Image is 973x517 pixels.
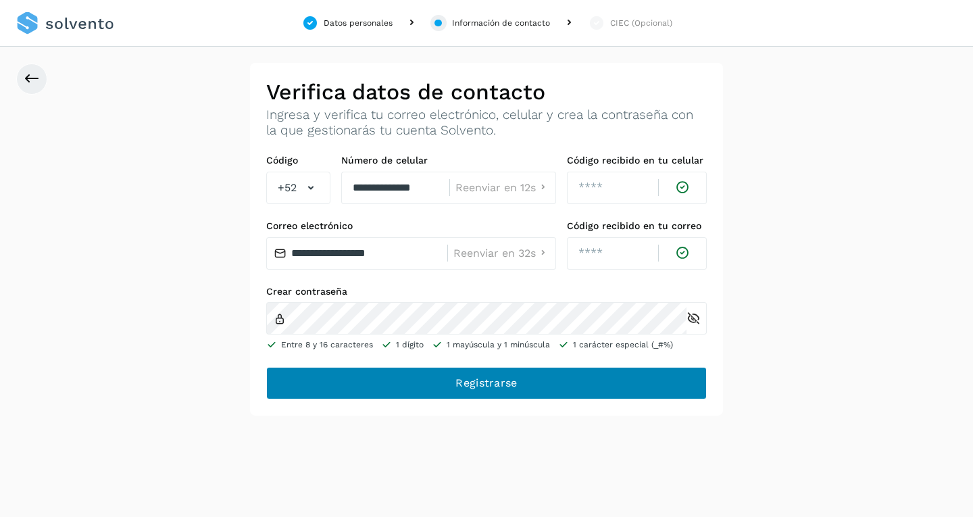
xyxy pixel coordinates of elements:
label: Código recibido en tu celular [567,155,707,166]
li: 1 mayúscula y 1 minúscula [432,339,550,351]
li: Entre 8 y 16 caracteres [266,339,373,351]
span: Reenviar en 32s [453,248,536,259]
span: Reenviar en 12s [455,182,536,193]
span: Registrarse [455,376,517,391]
label: Código recibido en tu correo [567,220,707,232]
span: +52 [278,180,297,196]
label: Crear contraseña [266,286,707,297]
button: Reenviar en 12s [455,180,550,195]
li: 1 dígito [381,339,424,351]
button: Registrarse [266,367,707,399]
label: Correo electrónico [266,220,556,232]
label: Número de celular [341,155,556,166]
li: 1 carácter especial (_#%) [558,339,673,351]
h2: Verifica datos de contacto [266,79,707,105]
p: Ingresa y verifica tu correo electrónico, celular y crea la contraseña con la que gestionarás tu ... [266,107,707,139]
label: Código [266,155,330,166]
div: Información de contacto [452,17,550,29]
button: Reenviar en 32s [453,246,550,260]
div: CIEC (Opcional) [610,17,672,29]
div: Datos personales [324,17,393,29]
